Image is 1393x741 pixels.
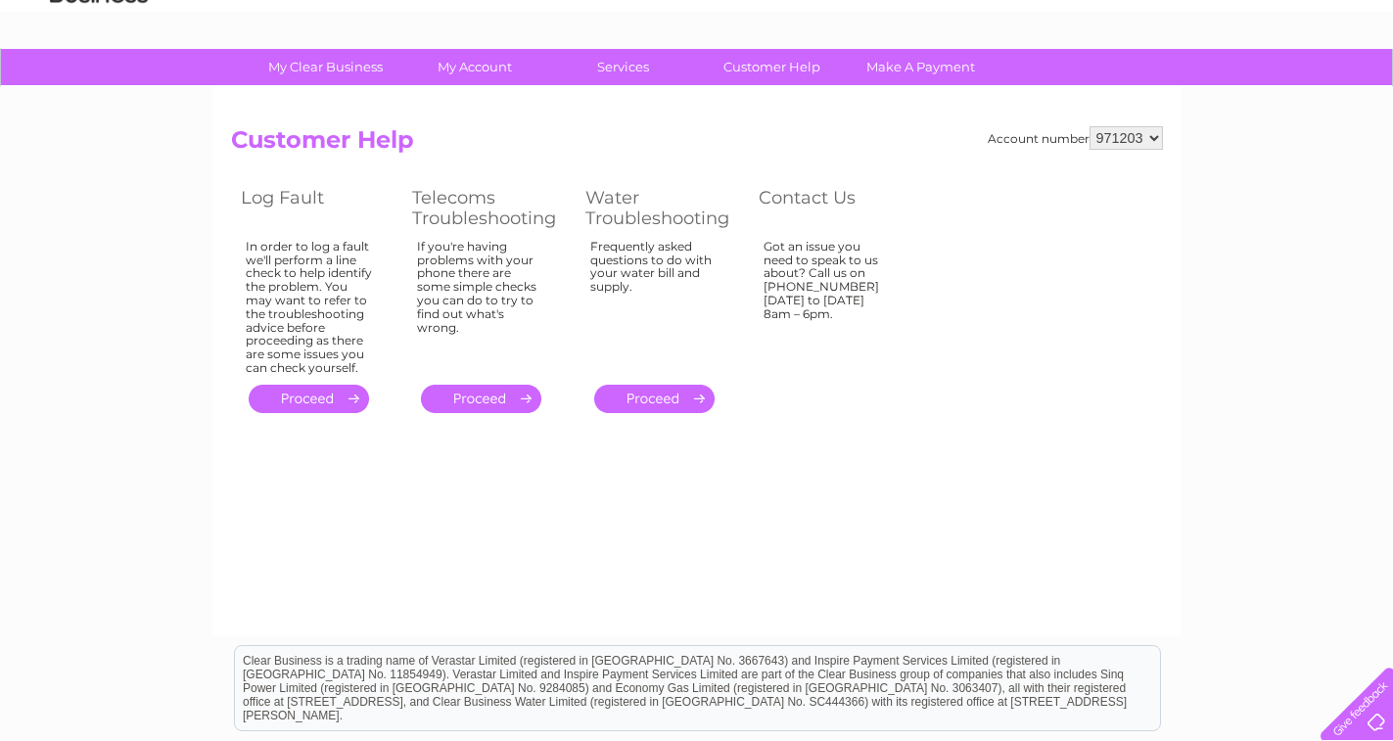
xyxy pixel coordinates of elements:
a: . [249,385,369,413]
th: Contact Us [749,182,920,234]
div: In order to log a fault we'll perform a line check to help identify the problem. You may want to ... [246,240,373,375]
th: Log Fault [231,182,402,234]
h2: Customer Help [231,126,1163,163]
th: Water Troubleshooting [576,182,749,234]
a: 0333 014 3131 [1024,10,1159,34]
a: My Account [394,49,555,85]
a: . [421,385,541,413]
a: Log out [1328,83,1374,98]
div: Account number [988,126,1163,150]
div: Frequently asked questions to do with your water bill and supply. [590,240,720,367]
a: Make A Payment [840,49,1001,85]
th: Telecoms Troubleshooting [402,182,576,234]
a: Services [542,49,704,85]
a: . [594,385,715,413]
a: Water [1048,83,1086,98]
a: Customer Help [691,49,853,85]
a: Telecoms [1152,83,1211,98]
a: Energy [1097,83,1140,98]
a: My Clear Business [245,49,406,85]
a: Blog [1223,83,1251,98]
div: If you're having problems with your phone there are some simple checks you can do to try to find ... [417,240,546,367]
div: Clear Business is a trading name of Verastar Limited (registered in [GEOGRAPHIC_DATA] No. 3667643... [235,11,1160,95]
a: Contact [1263,83,1311,98]
img: logo.png [49,51,149,111]
div: Got an issue you need to speak to us about? Call us on [PHONE_NUMBER] [DATE] to [DATE] 8am – 6pm. [764,240,891,367]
